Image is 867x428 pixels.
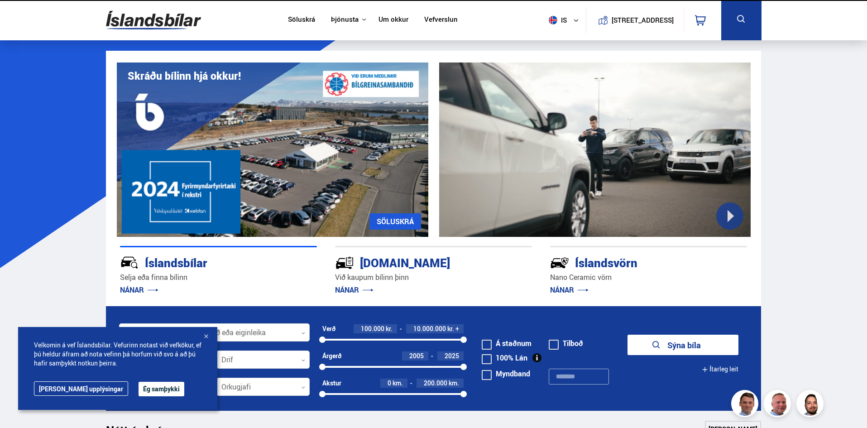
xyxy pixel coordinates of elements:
[545,16,568,24] span: is
[322,352,341,360] div: Árgerð
[545,7,586,34] button: is
[388,379,391,387] span: 0
[139,382,184,396] button: Ég samþykki
[128,70,241,82] h1: Skráðu bílinn hjá okkur!
[378,15,408,25] a: Um okkur
[386,325,393,332] span: kr.
[549,16,557,24] img: svg+xml;base64,PHN2ZyB4bWxucz0iaHR0cDovL3d3dy53My5vcmcvMjAwMC9zdmciIHdpZHRoPSI1MTIiIGhlaWdodD0iNT...
[335,272,532,283] p: Við kaupum bílinn þinn
[702,359,738,380] button: Ítarleg leit
[733,391,760,418] img: FbJEzSuNWCJXmdc-.webp
[550,254,715,270] div: Íslandsvörn
[120,285,158,295] a: NÁNAR
[120,254,285,270] div: Íslandsbílar
[106,5,201,35] img: G0Ugv5HjCgRt.svg
[424,379,447,387] span: 200.000
[455,325,459,332] span: +
[765,391,792,418] img: siFngHWaQ9KaOqBr.png
[550,272,747,283] p: Nano Ceramic vörn
[335,253,354,272] img: tr5P-W3DuiFaO7aO.svg
[550,285,589,295] a: NÁNAR
[627,335,738,355] button: Sýna bíla
[393,380,403,387] span: km.
[361,324,384,333] span: 100.000
[615,16,671,24] button: [STREET_ADDRESS]
[117,63,428,237] img: eKx6w-_Home_640_.png
[449,380,459,387] span: km.
[322,325,335,332] div: Verð
[550,253,569,272] img: -Svtn6bYgwAsiwNX.svg
[335,285,374,295] a: NÁNAR
[482,340,532,347] label: Á staðnum
[288,15,315,25] a: Söluskrá
[445,351,459,360] span: 2025
[482,370,530,377] label: Myndband
[120,253,139,272] img: JRvxyua_JYH6wB4c.svg
[549,340,583,347] label: Tilboð
[331,15,359,24] button: Þjónusta
[369,213,421,230] a: SÖLUSKRÁ
[424,15,458,25] a: Vefverslun
[34,341,201,368] span: Velkomin á vef Íslandsbílar. Vefurinn notast við vefkökur, ef þú heldur áfram að nota vefinn þá h...
[447,325,454,332] span: kr.
[413,324,446,333] span: 10.000.000
[798,391,825,418] img: nhp88E3Fdnt1Opn2.png
[120,272,317,283] p: Selja eða finna bílinn
[322,380,341,387] div: Akstur
[34,381,128,396] a: [PERSON_NAME] upplýsingar
[409,351,424,360] span: 2005
[482,354,527,361] label: 100% Lán
[335,254,500,270] div: [DOMAIN_NAME]
[591,7,679,33] a: [STREET_ADDRESS]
